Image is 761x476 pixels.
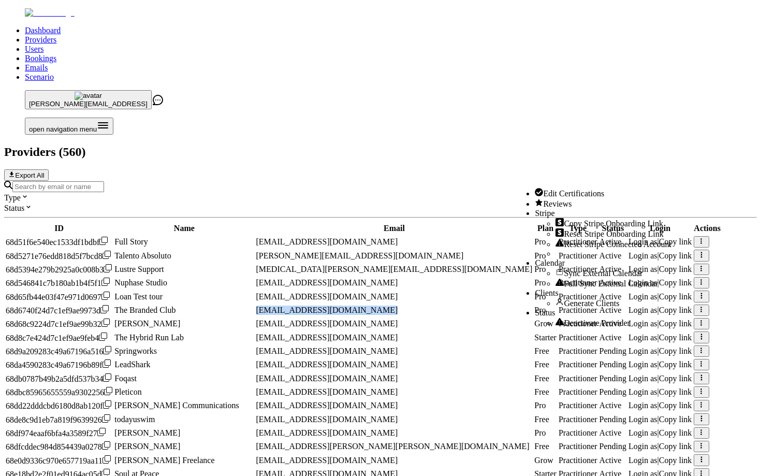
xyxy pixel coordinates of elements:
div: Active [599,401,626,410]
div: Type [4,192,757,203]
div: Click to copy [6,387,112,397]
div: Status [4,203,757,213]
span: Copy link [659,347,692,355]
span: Full Story [114,237,148,246]
span: [EMAIL_ADDRESS][DOMAIN_NAME] [256,306,398,314]
span: Foqast [114,374,137,383]
span: Free [534,360,549,369]
th: Actions [693,223,721,234]
div: | [628,415,692,424]
a: Dashboard [25,26,61,35]
span: Deactivate Provider [564,319,630,327]
span: Copy link [659,360,692,369]
span: pending [559,347,597,355]
span: [EMAIL_ADDRESS][DOMAIN_NAME] [256,347,398,355]
span: Reviews [543,199,572,208]
a: Users [25,45,43,53]
span: Login as [628,347,657,355]
div: Click to copy [6,414,112,425]
div: Click to copy [6,400,112,411]
div: Click to copy [6,278,112,288]
div: Click to copy [6,264,112,275]
div: | [628,360,692,369]
span: Copy link [659,265,692,273]
span: Loan Test tour [114,292,163,301]
span: [EMAIL_ADDRESS][DOMAIN_NAME] [256,237,398,246]
span: [PERSON_NAME] Communications [114,401,239,410]
span: Talento Absoluto [114,251,171,260]
span: [EMAIL_ADDRESS][DOMAIN_NAME] [256,374,398,383]
span: Sync External Calendar [564,269,642,278]
img: Fluum Logo [25,8,75,18]
span: todayuswim [114,415,155,424]
span: Copy link [659,292,692,301]
span: Login as [628,456,657,465]
span: Generate Clients [564,299,619,308]
span: [EMAIL_ADDRESS][DOMAIN_NAME] [256,415,398,424]
div: Pending [599,347,626,356]
span: Free [534,374,549,383]
div: | [628,428,692,438]
span: Status [535,308,555,317]
th: Name [114,223,254,234]
span: validated [559,401,597,410]
span: Free [534,442,549,451]
span: Calendar [535,258,565,267]
th: ID [5,223,113,234]
span: Login as [628,360,657,369]
a: Emails [25,63,48,72]
span: [EMAIL_ADDRESS][DOMAIN_NAME] [256,278,398,287]
div: | [628,401,692,410]
span: Copy link [659,428,692,437]
span: Pleticon [114,387,141,396]
span: LeadShark [114,360,150,369]
span: [PERSON_NAME] [114,319,180,328]
div: Click to copy [6,359,112,370]
span: The Hybrid Run Lab [114,333,184,342]
span: Login as [628,415,657,424]
span: [PERSON_NAME][EMAIL_ADDRESS] [29,100,148,108]
div: Click to copy [6,251,112,261]
span: [EMAIL_ADDRESS][DOMAIN_NAME] [256,428,398,437]
input: Search by email or name [12,181,104,192]
span: [EMAIL_ADDRESS][DOMAIN_NAME] [256,319,398,328]
span: Starter [534,333,557,342]
div: | [628,347,692,356]
span: Edit Certifications [543,189,604,198]
div: Active [599,456,626,465]
div: Pending [599,415,626,424]
span: [EMAIL_ADDRESS][DOMAIN_NAME] [256,387,398,396]
span: Login as [628,442,657,451]
span: Copy link [659,278,692,287]
span: [PERSON_NAME][EMAIL_ADDRESS][DOMAIN_NAME] [256,251,464,260]
div: | [628,374,692,383]
span: Free [534,387,549,396]
div: Pending [599,442,626,451]
span: Pro [534,401,546,410]
span: Login as [628,387,657,396]
div: Click to copy [6,305,112,315]
span: Copy link [659,415,692,424]
span: Springworks [114,347,157,355]
span: [EMAIL_ADDRESS][PERSON_NAME][PERSON_NAME][DOMAIN_NAME] [256,442,530,451]
div: | [628,333,692,342]
div: Click to copy [6,441,112,452]
span: Copy link [659,387,692,396]
div: Click to copy [6,346,112,356]
span: pending [559,442,597,451]
span: Login as [628,401,657,410]
span: Free [534,415,549,424]
span: [PERSON_NAME] Freelance [114,456,214,465]
div: Click to copy [6,333,112,343]
span: The Branded Club [114,306,175,314]
span: [EMAIL_ADDRESS][DOMAIN_NAME] [256,360,398,369]
img: avatar [75,92,102,100]
span: Free [534,347,549,355]
div: Pending [599,387,626,397]
span: Reset Stripe Onboarding Link [564,229,663,238]
div: Click to copy [6,373,112,384]
span: Copy link [659,319,692,328]
span: Grow [534,456,553,465]
span: Full Sync External Calendar [564,279,658,288]
span: Copy link [659,442,692,451]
